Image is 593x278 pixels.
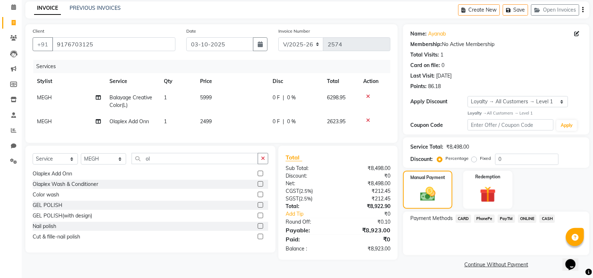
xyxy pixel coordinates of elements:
[273,118,280,125] span: 0 F
[200,118,212,125] span: 2499
[410,215,453,222] span: Payment Methods
[503,4,528,16] button: Save
[327,118,345,125] span: 2623.95
[280,195,338,203] div: ( )
[563,249,586,271] iframe: chat widget
[273,94,280,101] span: 0 F
[196,73,268,90] th: Price
[300,188,311,194] span: 2.5%
[410,30,427,38] div: Name:
[164,118,167,125] span: 1
[410,51,439,59] div: Total Visits:
[283,94,284,101] span: |
[37,118,52,125] span: MEGH
[33,60,396,73] div: Services
[531,4,579,16] button: Open Invoices
[186,28,196,34] label: Date
[200,94,212,101] span: 5999
[359,73,390,90] th: Action
[410,174,445,181] label: Manual Payment
[338,172,396,180] div: ₹0
[338,195,396,203] div: ₹212.45
[33,37,53,51] button: +91
[287,118,296,125] span: 0 %
[280,226,338,235] div: Payable:
[410,72,435,80] div: Last Visit:
[280,203,338,210] div: Total:
[405,261,588,269] a: Continue Without Payment
[33,170,72,178] div: Olaplex Add Onn
[286,154,302,161] span: Total
[278,28,310,34] label: Invoice Number
[498,215,515,223] span: PayTM
[286,188,299,194] span: CGST
[410,98,468,105] div: Apply Discount
[410,121,468,129] div: Coupon Code
[33,202,62,209] div: GEL POLISH
[300,196,311,202] span: 2.5%
[280,165,338,172] div: Sub Total:
[415,185,440,203] img: _cash.svg
[410,41,442,48] div: Membership:
[468,119,553,130] input: Enter Offer / Coupon Code
[283,118,284,125] span: |
[468,110,582,116] div: All Customers → Level 1
[33,233,80,241] div: Cut & fille-nail polish
[468,111,487,116] strong: Loyalty →
[286,195,299,202] span: SGST
[410,143,443,151] div: Service Total:
[70,5,121,11] a: PREVIOUS INVOICES
[428,83,441,90] div: 86.18
[440,51,443,59] div: 1
[33,212,92,220] div: GEL POLISH(with design)
[327,94,345,101] span: 6298.95
[338,245,396,253] div: ₹8,923.00
[456,215,471,223] span: CARD
[280,180,338,187] div: Net:
[518,215,537,223] span: ONLINE
[338,187,396,195] div: ₹212.45
[34,2,61,15] a: INVOICE
[348,210,396,218] div: ₹0
[338,165,396,172] div: ₹8,498.00
[476,174,501,180] label: Redemption
[410,62,440,69] div: Card on file:
[539,215,555,223] span: CASH
[410,155,433,163] div: Discount:
[474,215,495,223] span: PhonePe
[480,155,491,162] label: Fixed
[338,235,396,244] div: ₹0
[280,172,338,180] div: Discount:
[268,73,323,90] th: Disc
[33,223,56,230] div: Nail polish
[338,226,396,235] div: ₹8,923.00
[109,94,152,108] span: Balayage Creative Color(L)
[428,30,446,38] a: Ayanab
[33,181,98,188] div: Olaplex Wash & Conditioner
[338,180,396,187] div: ₹8,498.00
[280,187,338,195] div: ( )
[37,94,52,101] span: MEGH
[410,83,427,90] div: Points:
[280,210,348,218] a: Add Tip
[458,4,500,16] button: Create New
[109,118,149,125] span: Olaplex Add Onn
[410,41,582,48] div: No Active Membership
[338,203,396,210] div: ₹8,922.90
[159,73,196,90] th: Qty
[33,73,105,90] th: Stylist
[280,235,338,244] div: Paid:
[338,218,396,226] div: ₹0.10
[164,94,167,101] span: 1
[132,153,258,164] input: Search or Scan
[280,245,338,253] div: Balance :
[280,218,338,226] div: Round Off:
[323,73,359,90] th: Total
[441,62,444,69] div: 0
[446,143,469,151] div: ₹8,498.00
[436,72,452,80] div: [DATE]
[556,120,577,131] button: Apply
[445,155,469,162] label: Percentage
[105,73,159,90] th: Service
[33,191,59,199] div: Color wash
